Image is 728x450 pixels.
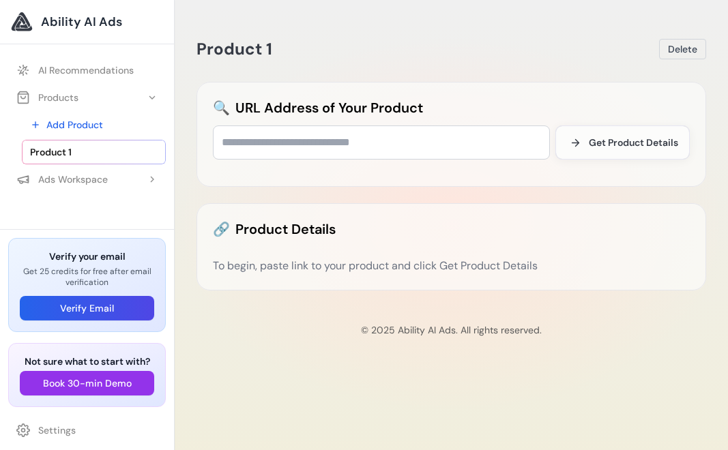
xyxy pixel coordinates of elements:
a: Add Product [22,112,166,137]
button: Book 30-min Demo [20,371,154,395]
h3: Verify your email [20,250,154,263]
span: 🔍 [213,98,230,117]
h2: Product Details [213,220,690,239]
span: Get Product Details [589,136,678,149]
a: Settings [8,418,166,442]
h3: Not sure what to start with? [20,355,154,368]
span: Ability AI Ads [41,12,122,31]
button: Verify Email [20,296,154,320]
button: Ads Workspace [8,167,166,192]
span: Product 1 [196,38,272,59]
h2: URL Address of Your Product [213,98,690,117]
a: Product 1 [22,140,166,164]
span: Delete [668,42,697,56]
span: Product 1 [30,145,72,159]
div: Products [16,91,78,104]
button: Delete [659,39,706,59]
div: To begin, paste link to your product and click Get Product Details [213,258,690,274]
a: Ability AI Ads [11,11,163,33]
button: Get Product Details [555,125,690,160]
div: Ads Workspace [16,172,108,186]
span: 🔗 [213,220,230,239]
p: Get 25 credits for free after email verification [20,266,154,288]
p: © 2025 Ability AI Ads. All rights reserved. [186,323,717,337]
a: AI Recommendations [8,58,166,82]
button: Products [8,85,166,110]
